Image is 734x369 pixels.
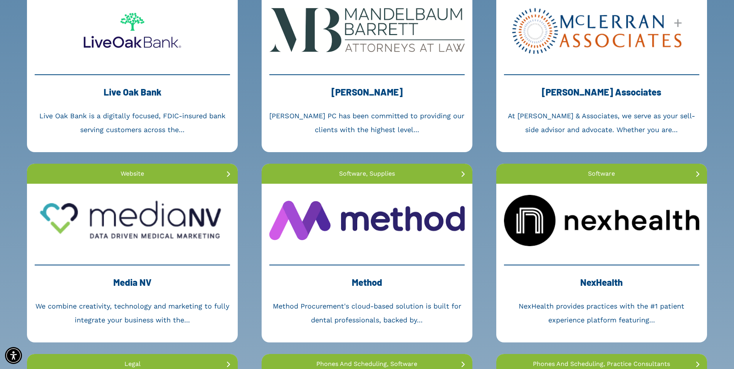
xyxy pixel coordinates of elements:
div: Media NV [35,273,230,299]
div: NexHealth provides practices with the #1 patient experience platform featuring... [504,299,699,327]
div: Method Procurement's cloud-based solution is built for dental professionals, backed by... [269,299,465,327]
div: Accessibility Menu [5,347,22,364]
div: At [PERSON_NAME] & Associates, we serve as your sell-side advisor and advocate. Whether you are... [504,109,699,137]
div: We combine creativity, technology and marketing to fully integrate your business with the... [35,299,230,327]
div: NexHealth [504,273,699,299]
div: Live Oak Bank is a digitally focused, FDIC-insured bank serving customers across the... [35,109,230,137]
div: [PERSON_NAME] [269,83,465,109]
div: Method [269,273,465,299]
div: [PERSON_NAME] PC has been committed to providing our clients with the highest level... [269,109,465,137]
div: [PERSON_NAME] Associates [504,83,699,109]
div: Live Oak Bank [35,83,230,109]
